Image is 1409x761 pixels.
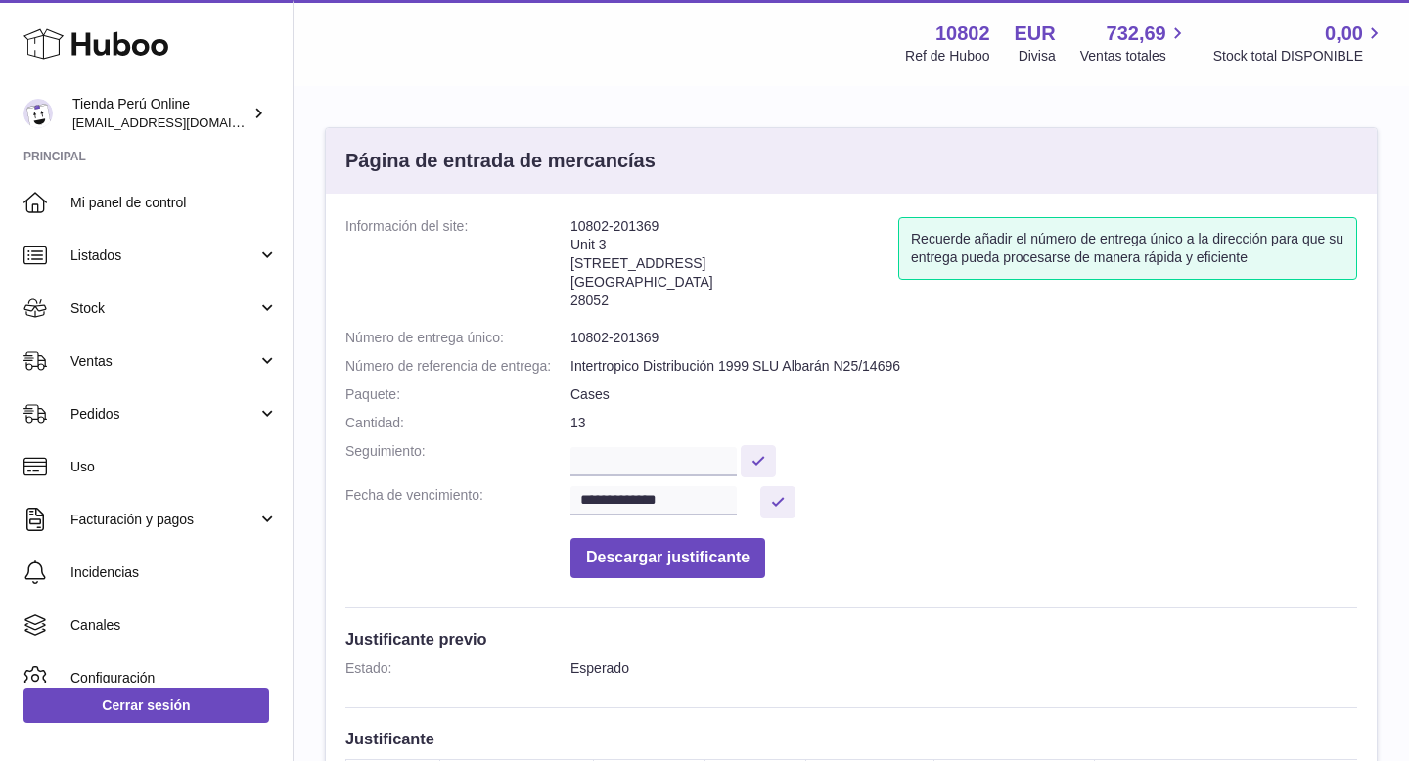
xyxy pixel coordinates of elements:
span: 732,69 [1107,21,1166,47]
dt: Número de referencia de entrega: [345,357,570,376]
span: Ventas totales [1080,47,1189,66]
dd: Intertropico Distribución 1999 SLU Albarán N25/14696 [570,357,1357,376]
dd: 10802-201369 [570,329,1357,347]
div: Divisa [1019,47,1056,66]
span: Stock [70,299,257,318]
span: [EMAIL_ADDRESS][DOMAIN_NAME] [72,114,288,130]
img: contacto@tiendaperuonline.com [23,99,53,128]
span: Stock total DISPONIBLE [1213,47,1386,66]
div: Tienda Perú Online [72,95,249,132]
span: Configuración [70,669,278,688]
h3: Justificante previo [345,628,1357,649]
h3: Página de entrada de mercancías [345,148,656,174]
button: Descargar justificante [570,538,765,578]
a: 732,69 Ventas totales [1080,21,1189,66]
dt: Fecha de vencimiento: [345,486,570,518]
address: 10802-201369 Unit 3 [STREET_ADDRESS] [GEOGRAPHIC_DATA] 28052 [570,217,898,319]
dt: Información del site: [345,217,570,319]
dt: Cantidad: [345,414,570,432]
span: Mi panel de control [70,194,278,212]
span: 0,00 [1325,21,1363,47]
strong: 10802 [935,21,990,47]
dt: Seguimiento: [345,442,570,476]
span: Ventas [70,352,257,371]
dt: Número de entrega único: [345,329,570,347]
span: Pedidos [70,405,257,424]
dd: Cases [570,385,1357,404]
h3: Justificante [345,728,1357,749]
span: Incidencias [70,563,278,582]
span: Canales [70,616,278,635]
div: Recuerde añadir el número de entrega único a la dirección para que su entrega pueda procesarse de... [898,217,1357,280]
strong: EUR [1015,21,1056,47]
dt: Paquete: [345,385,570,404]
div: Ref de Huboo [905,47,989,66]
a: Cerrar sesión [23,688,269,723]
a: 0,00 Stock total DISPONIBLE [1213,21,1386,66]
span: Facturación y pagos [70,511,257,529]
dd: 13 [570,414,1357,432]
dd: Esperado [570,659,1357,678]
span: Uso [70,458,278,476]
dt: Estado: [345,659,570,678]
span: Listados [70,246,257,265]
